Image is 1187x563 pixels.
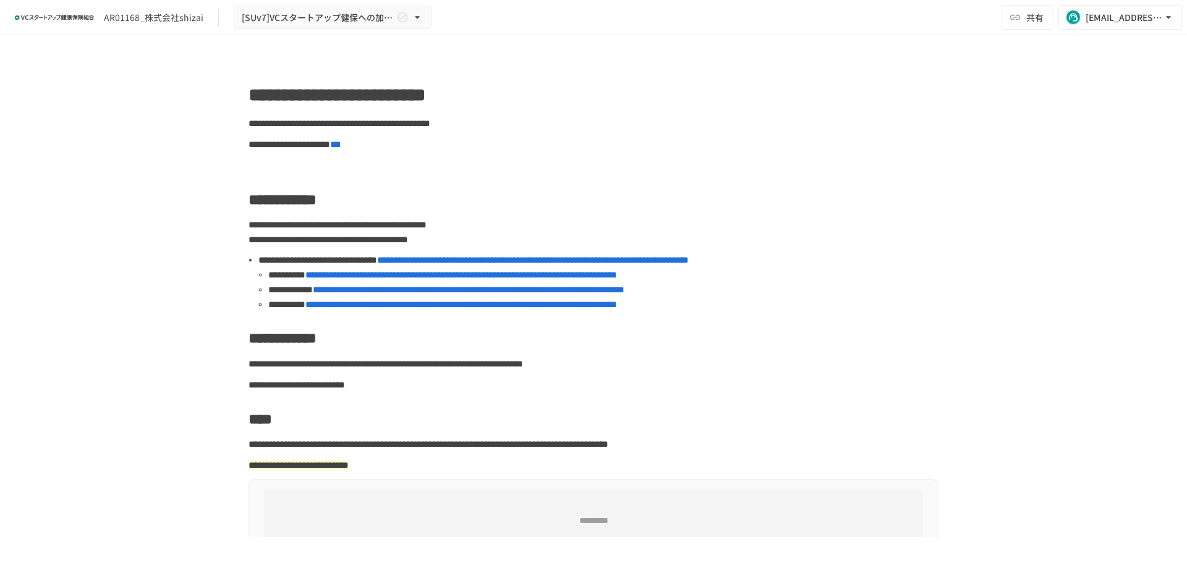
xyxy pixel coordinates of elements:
span: 共有 [1026,11,1044,24]
button: [EMAIL_ADDRESS][DOMAIN_NAME] [1058,5,1182,30]
div: AR01168_株式会社shizai [104,11,203,24]
button: [SUv7]VCスタートアップ健保への加入申請手続き [234,6,432,30]
button: 共有 [1002,5,1053,30]
img: ZDfHsVrhrXUoWEWGWYf8C4Fv4dEjYTEDCNvmL73B7ox [15,7,94,27]
div: [EMAIL_ADDRESS][DOMAIN_NAME] [1086,10,1162,25]
span: [SUv7]VCスタートアップ健保への加入申請手続き [242,10,394,25]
